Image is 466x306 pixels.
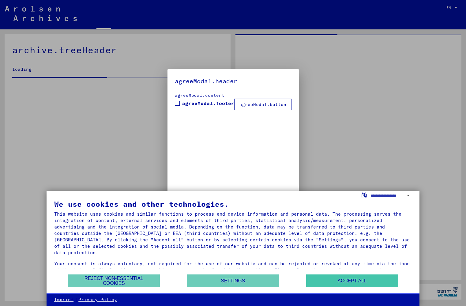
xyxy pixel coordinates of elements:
[175,92,291,99] div: agreeModal.content
[175,76,291,86] h5: agreeModal.header
[306,274,398,287] button: Accept all
[234,99,291,110] button: agreeModal.button
[187,274,279,287] button: Settings
[68,274,160,287] button: Reject non-essential cookies
[54,260,412,280] div: Your consent is always voluntary, not required for the use of our website and can be rejected or ...
[54,200,412,208] div: We use cookies and other technologies.
[54,211,412,256] div: This website uses cookies and similar functions to process end device information and personal da...
[78,297,117,303] a: Privacy Policy
[54,297,73,303] a: Imprint
[182,100,234,107] span: agreeModal.footer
